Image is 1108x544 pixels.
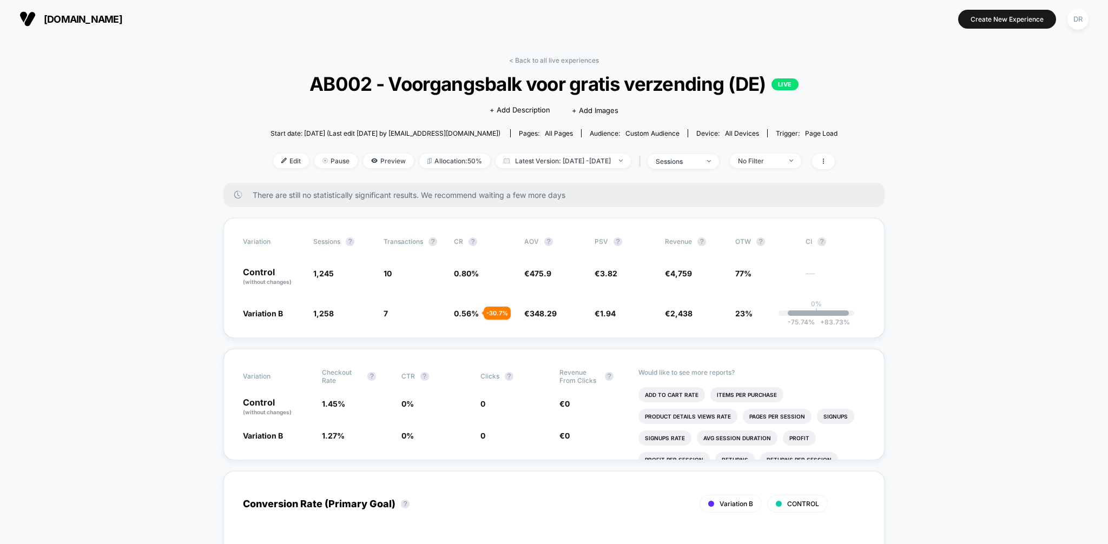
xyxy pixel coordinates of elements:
button: ? [544,237,553,246]
span: --- [806,270,865,286]
span: € [595,309,616,318]
span: 0 % [401,399,414,408]
span: 0 % [401,431,414,440]
span: Pause [314,154,358,168]
li: Profit Per Session [638,452,710,467]
span: + [820,318,825,326]
span: -75.74 % [788,318,815,326]
span: PSV [595,237,608,246]
img: calendar [504,158,510,163]
img: end [789,160,793,162]
span: Checkout Rate [322,368,362,384]
span: Page Load [805,129,837,137]
li: Avg Session Duration [697,430,777,446]
li: Items Per Purchase [710,387,783,402]
span: € [595,269,617,278]
span: (without changes) [243,409,292,415]
span: € [665,269,692,278]
span: 10 [384,269,392,278]
button: ? [614,237,622,246]
button: ? [756,237,765,246]
p: Would like to see more reports? [638,368,865,376]
li: Profit [783,430,816,446]
span: Preview [363,154,414,168]
span: 0.56 % [454,309,479,318]
span: 1.27 % [322,431,345,440]
span: CTR [401,372,415,380]
span: Variation B [720,500,753,508]
span: Start date: [DATE] (Last edit [DATE] by [EMAIL_ADDRESS][DOMAIN_NAME]) [271,129,500,137]
span: CR [454,237,463,246]
li: Returns Per Session [760,452,838,467]
span: AB002 - Voorgangsbalk voor gratis verzending (DE) [299,72,809,95]
span: + Add Description [490,105,550,116]
button: ? [428,237,437,246]
div: Pages: [519,129,573,137]
div: sessions [656,157,699,165]
img: end [322,158,328,163]
button: ? [605,372,614,381]
span: CI [806,237,865,246]
span: | [636,154,648,169]
span: 1,258 [313,309,334,318]
span: Edit [273,154,309,168]
span: all pages [545,129,573,137]
span: 3.82 [600,269,617,278]
button: ? [697,237,706,246]
button: [DOMAIN_NAME] [16,10,126,28]
button: Create New Experience [958,10,1056,29]
li: Returns [715,452,755,467]
span: 0 [565,431,570,440]
span: CONTROL [787,500,819,508]
span: 0 [480,399,485,408]
span: 77% [735,269,751,278]
li: Add To Cart Rate [638,387,705,402]
span: OTW [735,237,795,246]
p: LIVE [771,78,799,90]
span: € [559,399,570,408]
li: Pages Per Session [743,409,812,424]
li: Signups [817,409,854,424]
button: ? [420,372,429,381]
span: Revenue [665,237,692,246]
button: DR [1064,8,1092,30]
span: Latest Version: [DATE] - [DATE] [496,154,631,168]
a: < Back to all live experiences [509,56,599,64]
span: Sessions [313,237,340,246]
img: end [707,160,711,162]
img: rebalance [427,158,432,164]
span: 348.29 [530,309,557,318]
span: AOV [524,237,539,246]
p: 0% [811,300,822,308]
span: Variation [243,237,302,246]
span: € [665,309,692,318]
span: € [524,309,557,318]
div: Audience: [590,129,680,137]
img: edit [281,158,287,163]
span: There are still no statistically significant results. We recommend waiting a few more days [253,190,863,200]
div: Trigger: [776,129,837,137]
span: 23% [735,309,753,318]
span: 4,759 [670,269,692,278]
span: 1.45 % [322,399,345,408]
span: Variation [243,368,302,384]
span: 1,245 [313,269,334,278]
span: all devices [725,129,759,137]
span: 475.9 [530,269,551,278]
span: 7 [384,309,388,318]
span: € [524,269,551,278]
span: 83.73 % [815,318,850,326]
img: Visually logo [19,11,36,27]
img: end [619,160,623,162]
span: 2,438 [670,309,692,318]
span: + Add Images [572,106,618,115]
span: [DOMAIN_NAME] [44,14,122,25]
span: Variation B [243,309,283,318]
li: Signups Rate [638,430,691,446]
span: (without changes) [243,278,292,285]
button: ? [346,237,354,246]
span: 0 [565,399,570,408]
span: 0.80 % [454,269,479,278]
span: Variation B [243,431,283,440]
span: 1.94 [600,309,616,318]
